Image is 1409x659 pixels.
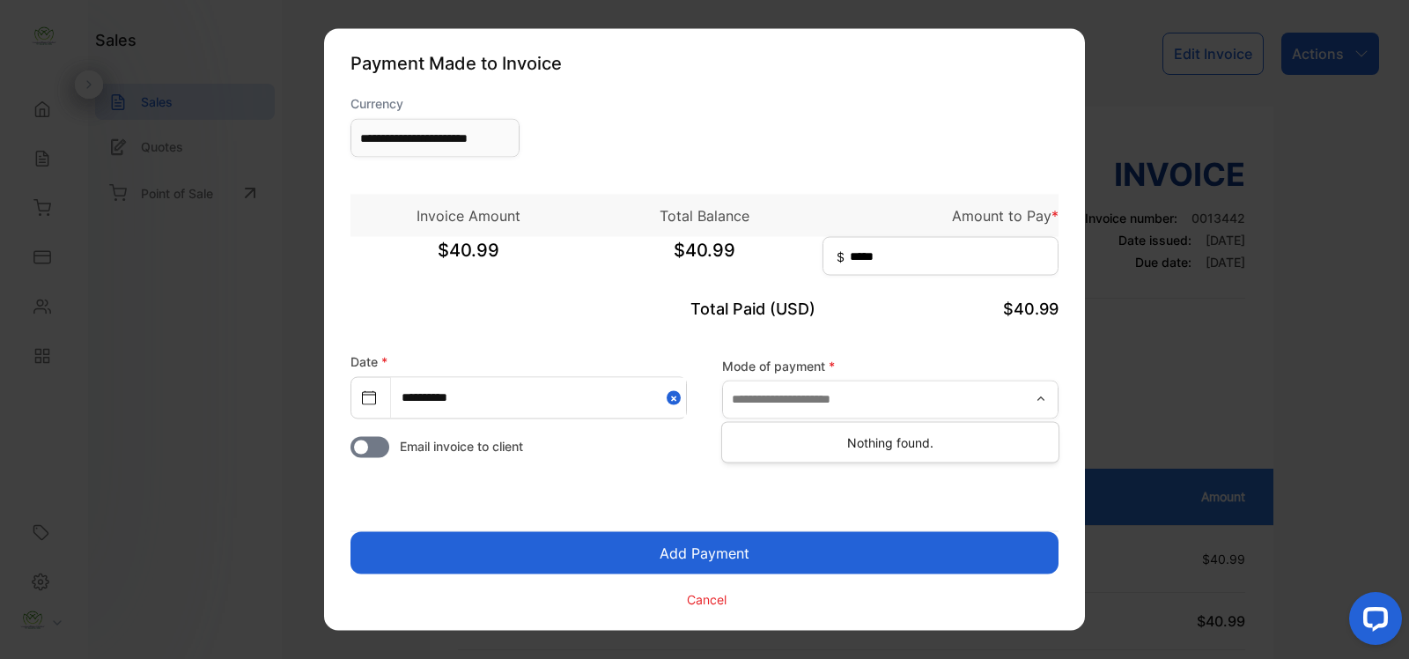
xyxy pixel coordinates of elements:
p: Total Paid (USD) [586,297,823,321]
label: Currency [350,94,520,113]
p: Payment Made to Invoice [350,50,1059,77]
span: $ [837,248,845,266]
label: Date [350,354,387,369]
span: Email invoice to client [400,437,523,455]
span: $40.99 [586,237,823,281]
button: Close [667,378,686,418]
span: $40.99 [350,237,586,281]
p: Invoice Amount [350,205,586,226]
iframe: LiveChat chat widget [1335,585,1409,659]
p: Amount to Pay [823,205,1059,226]
p: Total Balance [586,205,823,226]
span: $40.99 [1003,300,1059,318]
div: Nothing found. [722,426,1059,458]
p: Cancel [687,589,727,608]
button: Add Payment [350,532,1059,574]
label: Mode of payment [722,356,1059,374]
